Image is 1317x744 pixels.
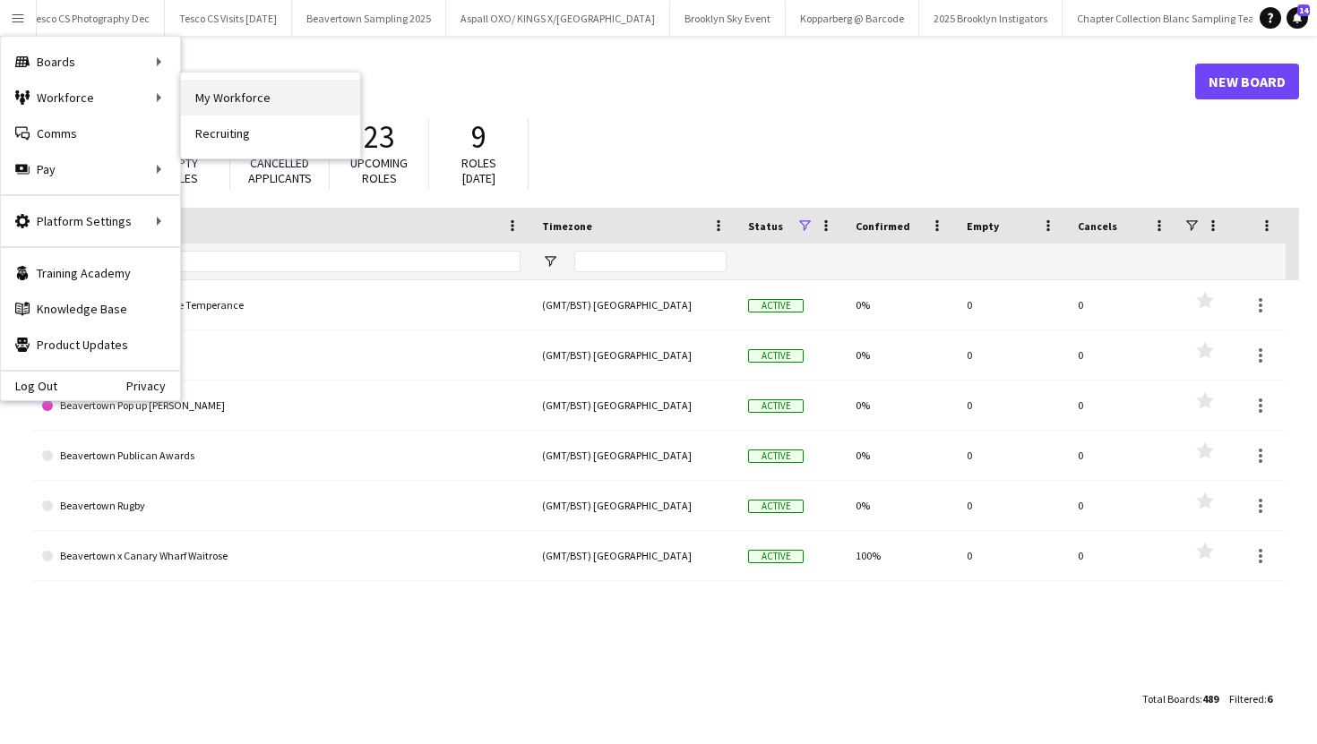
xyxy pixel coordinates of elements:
button: Tesco CS Visits [DATE] [165,1,292,36]
div: 0% [845,280,956,329]
div: 0 [956,280,1067,329]
div: Platform Settings [1,203,180,239]
button: Beavertown Sampling 2025 [292,1,446,36]
button: Chapter Collection Blanc Sampling Team 2025 [1063,1,1303,36]
span: Cancelled applicants [248,155,312,186]
a: [GEOGRAPHIC_DATA] - The Temperance [42,280,521,330]
button: Aspall OXO/ KINGS X/[GEOGRAPHIC_DATA] [446,1,670,36]
div: : [1229,681,1272,716]
span: Empty [967,219,999,233]
button: Brooklyn Sky Event [670,1,786,36]
div: 0 [956,381,1067,430]
span: Roles [DATE] [461,155,496,186]
div: 0 [1067,381,1178,430]
div: 0% [845,381,956,430]
span: 23 [364,117,394,157]
span: Status [748,219,783,233]
span: 6 [1267,692,1272,706]
span: Active [748,349,804,363]
div: Pay [1,151,180,187]
span: Active [748,399,804,413]
span: Cancels [1078,219,1117,233]
div: (GMT/BST) [GEOGRAPHIC_DATA] [531,481,737,530]
a: Beavertown x Canary Wharf Waitrose [42,531,521,581]
div: 0 [956,531,1067,580]
button: 2025 Brooklyn Instigators [919,1,1063,36]
div: (GMT/BST) [GEOGRAPHIC_DATA] [531,280,737,329]
a: My Workforce [181,80,360,115]
div: 100% [845,531,956,580]
input: Timezone Filter Input [574,251,727,272]
div: Workforce [1,80,180,115]
span: Upcoming roles [350,155,408,186]
div: 0 [1067,431,1178,480]
a: Product Updates [1,327,180,363]
div: (GMT/BST) [GEOGRAPHIC_DATA] [531,381,737,430]
div: (GMT/BST) [GEOGRAPHIC_DATA] [531,531,737,580]
a: Training Academy [1,255,180,291]
a: Beavertown Publican Awards [42,431,521,481]
div: 0 [956,431,1067,480]
div: 0% [845,481,956,530]
button: Open Filter Menu [542,253,558,269]
span: Confirmed [856,219,910,233]
span: Total Boards [1142,692,1200,706]
span: Timezone [542,219,592,233]
input: Board name Filter Input [74,251,521,272]
div: 0 [1067,330,1178,380]
div: Boards [1,44,180,80]
span: Active [748,449,804,463]
a: Comms [1,115,180,151]
span: Active [748,299,804,312]
span: 489 [1202,692,1218,706]
a: 14 [1287,7,1308,29]
div: (GMT/BST) [GEOGRAPHIC_DATA] [531,330,737,380]
div: : [1142,681,1218,716]
a: Beavertown Pop up [PERSON_NAME] [42,381,521,431]
button: Tesco CS Photography Dec [16,1,165,36]
div: 0 [956,330,1067,380]
a: Knowledge Base [1,291,180,327]
a: Beavertown Rugby [42,481,521,531]
a: Recruiting [181,115,360,151]
div: 0 [1067,531,1178,580]
span: 9 [471,117,486,157]
div: 0 [956,481,1067,530]
span: Filtered [1229,692,1264,706]
span: Active [748,500,804,513]
a: New Board [1195,64,1299,99]
div: 0% [845,431,956,480]
a: Privacy [126,379,180,393]
a: Log Out [1,379,57,393]
span: Active [748,550,804,563]
div: 0% [845,330,956,380]
div: (GMT/BST) [GEOGRAPHIC_DATA] [531,431,737,480]
div: 0 [1067,481,1178,530]
div: 0 [1067,280,1178,329]
span: 14 [1297,4,1310,16]
button: Kopparberg @ Barcode [786,1,919,36]
h1: Boards [31,68,1195,95]
a: Beavertown Beats [42,330,521,381]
